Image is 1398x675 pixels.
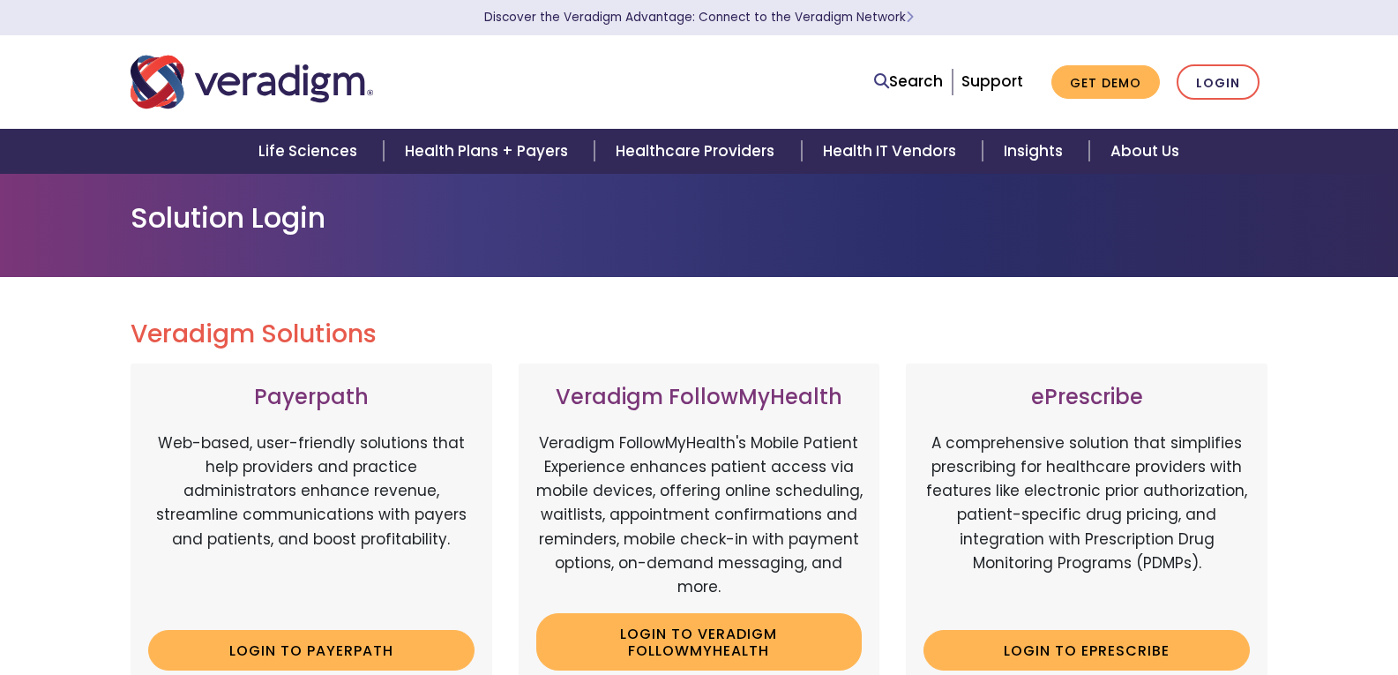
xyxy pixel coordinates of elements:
[1177,64,1260,101] a: Login
[536,385,863,410] h3: Veradigm FollowMyHealth
[131,201,1268,235] h1: Solution Login
[906,9,914,26] span: Learn More
[384,129,594,174] a: Health Plans + Payers
[1089,129,1200,174] a: About Us
[874,70,943,94] a: Search
[923,630,1250,671] a: Login to ePrescribe
[1051,65,1160,100] a: Get Demo
[131,53,373,111] img: Veradigm logo
[594,129,801,174] a: Healthcare Providers
[961,71,1023,92] a: Support
[148,431,475,617] p: Web-based, user-friendly solutions that help providers and practice administrators enhance revenu...
[237,129,384,174] a: Life Sciences
[923,431,1250,617] p: A comprehensive solution that simplifies prescribing for healthcare providers with features like ...
[131,319,1268,349] h2: Veradigm Solutions
[923,385,1250,410] h3: ePrescribe
[802,129,983,174] a: Health IT Vendors
[536,613,863,671] a: Login to Veradigm FollowMyHealth
[148,630,475,671] a: Login to Payerpath
[536,431,863,599] p: Veradigm FollowMyHealth's Mobile Patient Experience enhances patient access via mobile devices, o...
[148,385,475,410] h3: Payerpath
[484,9,914,26] a: Discover the Veradigm Advantage: Connect to the Veradigm NetworkLearn More
[983,129,1089,174] a: Insights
